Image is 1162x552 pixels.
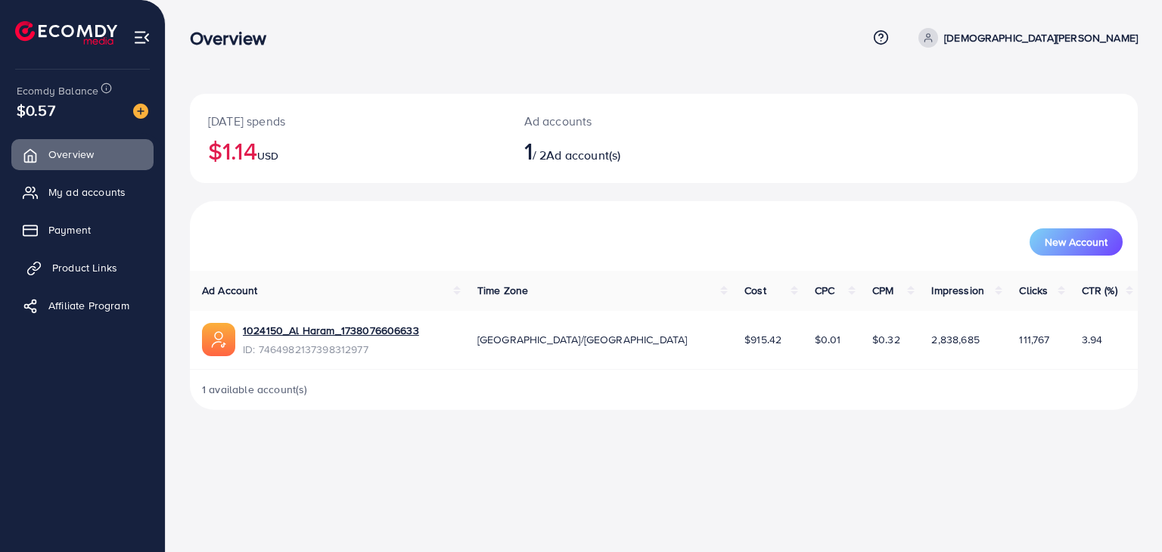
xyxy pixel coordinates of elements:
img: image [133,104,148,119]
span: Product Links [52,260,117,275]
span: Affiliate Program [48,298,129,313]
span: New Account [1045,237,1108,247]
p: Ad accounts [524,112,725,130]
span: Clicks [1019,283,1048,298]
span: $915.42 [744,332,781,347]
span: 2,838,685 [931,332,979,347]
p: [DATE] spends [208,112,488,130]
span: CPM [872,283,893,298]
a: 1024150_Al Haram_1738076606633 [243,323,419,338]
a: Overview [11,139,154,169]
img: logo [15,21,117,45]
span: Overview [48,147,94,162]
span: USD [257,148,278,163]
span: Ad account(s) [546,147,620,163]
span: Payment [48,222,91,237]
span: CPC [815,283,834,298]
a: Product Links [11,253,154,283]
span: $0.57 [17,99,55,121]
span: My ad accounts [48,185,126,200]
span: $0.32 [872,332,900,347]
h3: Overview [190,27,278,49]
a: Payment [11,215,154,245]
img: ic-ads-acc.e4c84228.svg [202,323,235,356]
span: $0.01 [815,332,841,347]
span: ID: 7464982137398312977 [243,342,419,357]
span: 3.94 [1082,332,1103,347]
span: 111,767 [1019,332,1049,347]
a: [DEMOGRAPHIC_DATA][PERSON_NAME] [912,28,1138,48]
span: Time Zone [477,283,528,298]
button: New Account [1030,228,1123,256]
span: [GEOGRAPHIC_DATA]/[GEOGRAPHIC_DATA] [477,332,688,347]
span: 1 [524,133,533,168]
img: menu [133,29,151,46]
span: 1 available account(s) [202,382,308,397]
p: [DEMOGRAPHIC_DATA][PERSON_NAME] [944,29,1138,47]
span: CTR (%) [1082,283,1117,298]
h2: $1.14 [208,136,488,165]
span: Impression [931,283,984,298]
a: My ad accounts [11,177,154,207]
span: Ecomdy Balance [17,83,98,98]
span: Cost [744,283,766,298]
a: Affiliate Program [11,290,154,321]
span: Ad Account [202,283,258,298]
h2: / 2 [524,136,725,165]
